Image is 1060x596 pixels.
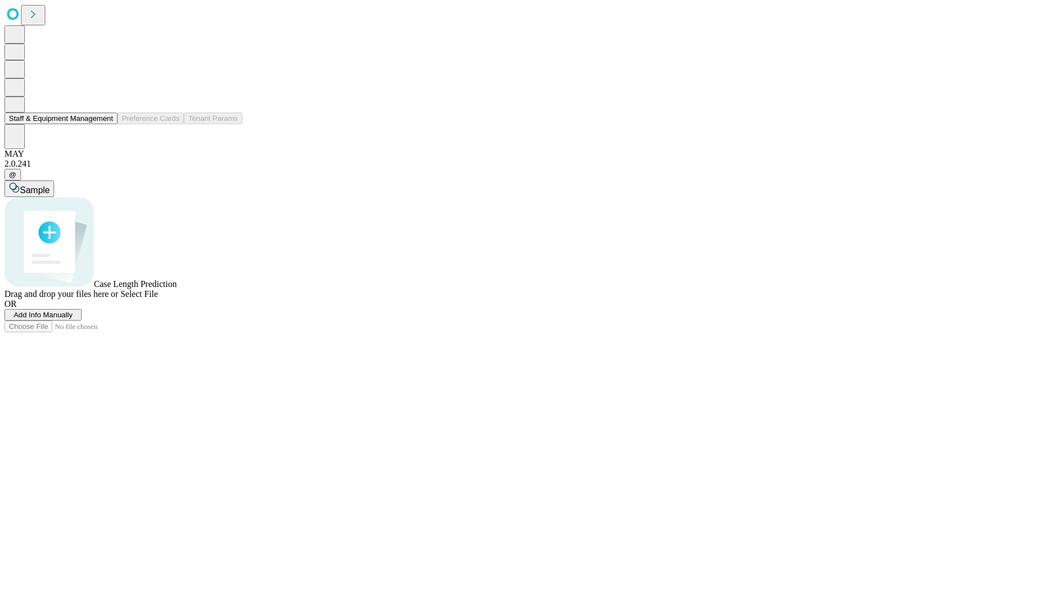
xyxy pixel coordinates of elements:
button: Add Info Manually [4,309,82,321]
span: @ [9,171,17,179]
span: Select File [120,289,158,299]
div: MAY [4,149,1056,159]
button: Staff & Equipment Management [4,113,118,124]
button: Tenant Params [184,113,242,124]
button: Preference Cards [118,113,184,124]
span: Add Info Manually [14,311,73,319]
button: Sample [4,180,54,197]
span: Case Length Prediction [94,279,177,289]
span: Drag and drop your files here or [4,289,118,299]
div: 2.0.241 [4,159,1056,169]
button: @ [4,169,21,180]
span: Sample [20,185,50,195]
span: OR [4,299,17,308]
